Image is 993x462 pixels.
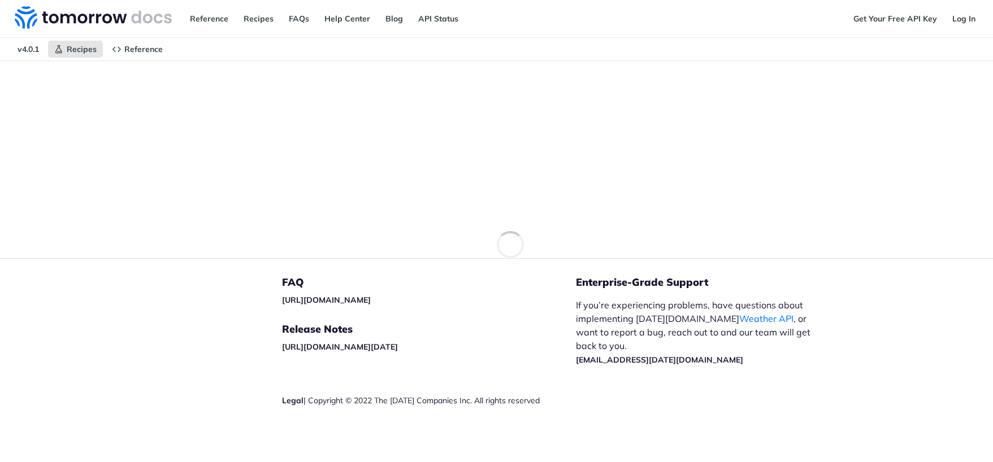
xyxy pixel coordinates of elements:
[15,6,172,29] img: Tomorrow.io Weather API Docs
[847,10,943,27] a: Get Your Free API Key
[576,276,840,289] h5: Enterprise-Grade Support
[379,10,409,27] a: Blog
[184,10,235,27] a: Reference
[576,298,822,366] p: If you’re experiencing problems, have questions about implementing [DATE][DOMAIN_NAME] , or want ...
[283,10,315,27] a: FAQs
[739,313,793,324] a: Weather API
[282,322,576,336] h5: Release Notes
[282,395,576,406] div: | Copyright © 2022 The [DATE] Companies Inc. All rights reserved
[67,44,97,54] span: Recipes
[318,10,376,27] a: Help Center
[237,10,280,27] a: Recipes
[124,44,163,54] span: Reference
[282,276,576,289] h5: FAQ
[11,41,45,58] span: v4.0.1
[282,395,303,406] a: Legal
[946,10,982,27] a: Log In
[412,10,465,27] a: API Status
[576,355,743,365] a: [EMAIL_ADDRESS][DATE][DOMAIN_NAME]
[282,295,371,305] a: [URL][DOMAIN_NAME]
[48,41,103,58] a: Recipes
[282,342,398,352] a: [URL][DOMAIN_NAME][DATE]
[106,41,169,58] a: Reference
